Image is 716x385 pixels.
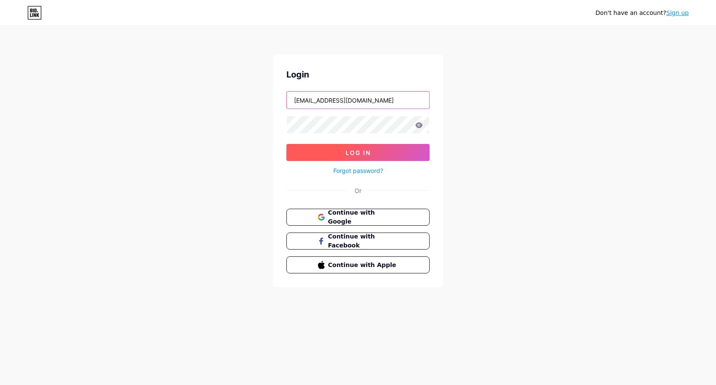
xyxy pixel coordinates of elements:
[287,92,429,109] input: Username
[346,149,371,156] span: Log In
[286,256,430,273] button: Continue with Apple
[286,209,430,226] button: Continue with Google
[328,261,398,270] span: Continue with Apple
[286,144,430,161] button: Log In
[595,9,689,17] div: Don't have an account?
[666,9,689,16] a: Sign up
[286,233,430,250] button: Continue with Facebook
[355,186,361,195] div: Or
[333,166,383,175] a: Forgot password?
[286,68,430,81] div: Login
[328,208,398,226] span: Continue with Google
[328,232,398,250] span: Continue with Facebook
